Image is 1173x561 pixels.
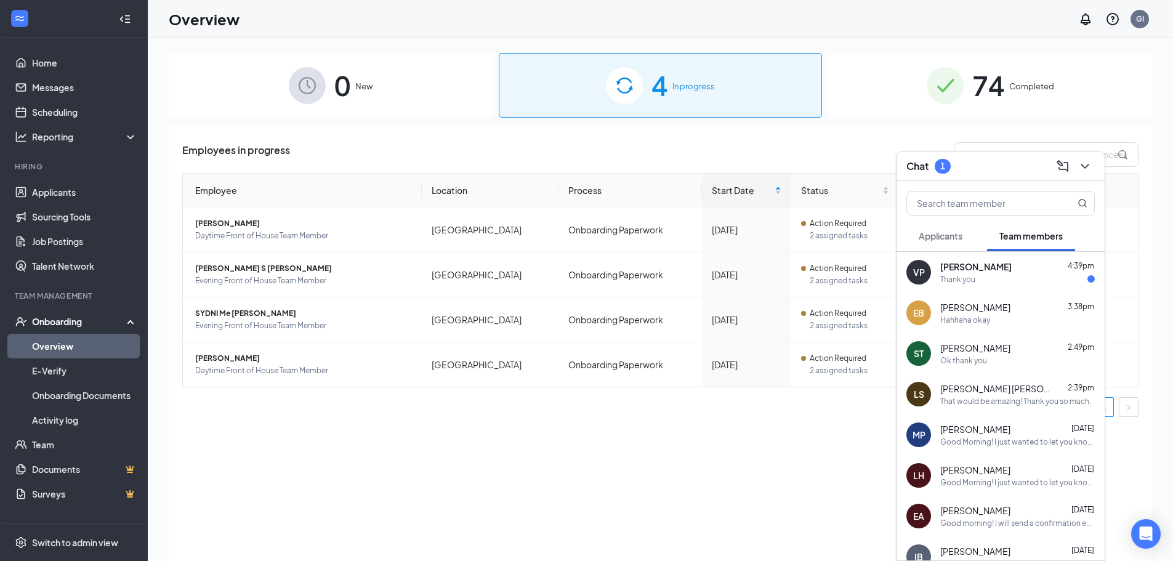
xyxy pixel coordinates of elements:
span: right [1125,404,1132,411]
span: [DATE] [1071,424,1094,433]
span: Action Required [810,217,866,230]
span: [DATE] [1071,546,1094,555]
span: Action Required [810,262,866,275]
button: ComposeMessage [1053,156,1073,176]
div: Reporting [32,131,138,143]
div: Hiring [15,161,135,172]
span: 2 assigned tasks [810,230,889,242]
th: Status [791,174,899,208]
span: Evening Front of House Team Member [195,320,412,332]
th: Location [422,174,559,208]
div: [DATE] [712,223,781,236]
a: E-Verify [32,358,137,383]
div: Switch to admin view [32,536,118,549]
span: [PERSON_NAME] [940,301,1010,313]
span: Start Date [712,184,772,197]
span: 2 assigned tasks [810,275,889,287]
td: Onboarding Paperwork [558,208,702,252]
span: Action Required [810,352,866,365]
svg: MagnifyingGlass [1078,198,1087,208]
div: EA [913,510,924,522]
span: [PERSON_NAME] [PERSON_NAME] [940,382,1051,395]
th: Process [558,174,702,208]
span: [PERSON_NAME] [940,423,1010,435]
div: That would be amazing! Thank you so much. [940,396,1091,406]
span: Daytime Front of House Team Member [195,230,412,242]
svg: Analysis [15,131,27,143]
a: Onboarding Documents [32,383,137,408]
a: Job Postings [32,229,137,254]
div: MP [913,429,925,441]
span: Action Required [810,307,866,320]
div: Thank you [940,274,975,285]
span: [DATE] [1071,464,1094,474]
span: [PERSON_NAME] [940,464,1010,476]
span: 2 assigned tasks [810,320,889,332]
span: [PERSON_NAME] [940,342,1010,354]
div: LH [913,469,924,482]
div: [DATE] [712,313,781,326]
span: 0 [334,64,350,107]
span: Evening Front of House Team Member [195,275,412,287]
a: Talent Network [32,254,137,278]
td: [GEOGRAPHIC_DATA] [422,252,559,297]
th: Employee [183,174,422,208]
h3: Chat [906,159,929,173]
span: 2 assigned tasks [810,365,889,377]
span: [PERSON_NAME] [940,545,1010,557]
span: Applicants [919,230,962,241]
a: Overview [32,334,137,358]
span: 74 [972,64,1004,107]
span: In progress [672,80,715,92]
span: Daytime Front of House Team Member [195,365,412,377]
a: SurveysCrown [32,482,137,506]
h1: Overview [169,9,240,30]
div: [DATE] [712,268,781,281]
a: Messages [32,75,137,100]
a: Team [32,432,137,457]
td: Onboarding Paperwork [558,342,702,387]
a: Home [32,50,137,75]
span: [PERSON_NAME] [940,504,1010,517]
li: Next Page [1119,397,1139,417]
div: [DATE] [712,358,781,371]
div: Good Morning! I just wanted to let you know that I sent an email with the Orientation details! Lo... [940,477,1095,488]
div: VP [913,266,925,278]
div: Onboarding [32,315,127,328]
a: Sourcing Tools [32,204,137,229]
td: Onboarding Paperwork [558,297,702,342]
div: Good Morning! I just wanted to let you know that I sent an email with the Orientation details! Lo... [940,437,1095,447]
span: [PERSON_NAME] [195,352,412,365]
td: [GEOGRAPHIC_DATA] [422,342,559,387]
div: Ok thank you [940,355,987,366]
svg: Notifications [1078,12,1093,26]
svg: QuestionInfo [1105,12,1120,26]
a: Activity log [32,408,137,432]
svg: ChevronDown [1078,159,1092,174]
span: SYDNI Me [PERSON_NAME] [195,307,412,320]
span: [PERSON_NAME] [940,260,1012,273]
td: Onboarding Paperwork [558,252,702,297]
button: right [1119,397,1139,417]
div: LS [914,388,924,400]
div: EB [913,307,924,319]
a: Applicants [32,180,137,204]
input: Search by Name, Job Posting, or Process [954,142,1139,167]
span: 4:39pm [1068,261,1094,270]
svg: ComposeMessage [1055,159,1070,174]
span: Status [801,184,880,197]
span: Team members [999,230,1063,241]
span: 4 [651,64,667,107]
svg: Settings [15,536,27,549]
input: Search team member [907,192,1053,215]
div: Good morning! I will send a confirmation email shortly! [940,518,1095,528]
span: New [355,80,373,92]
span: 2:49pm [1068,342,1094,352]
div: ST [914,347,924,360]
td: [GEOGRAPHIC_DATA] [422,297,559,342]
svg: WorkstreamLogo [14,12,26,25]
span: 3:38pm [1068,302,1094,311]
span: Completed [1009,80,1054,92]
svg: Collapse [119,13,131,25]
td: [GEOGRAPHIC_DATA] [422,208,559,252]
